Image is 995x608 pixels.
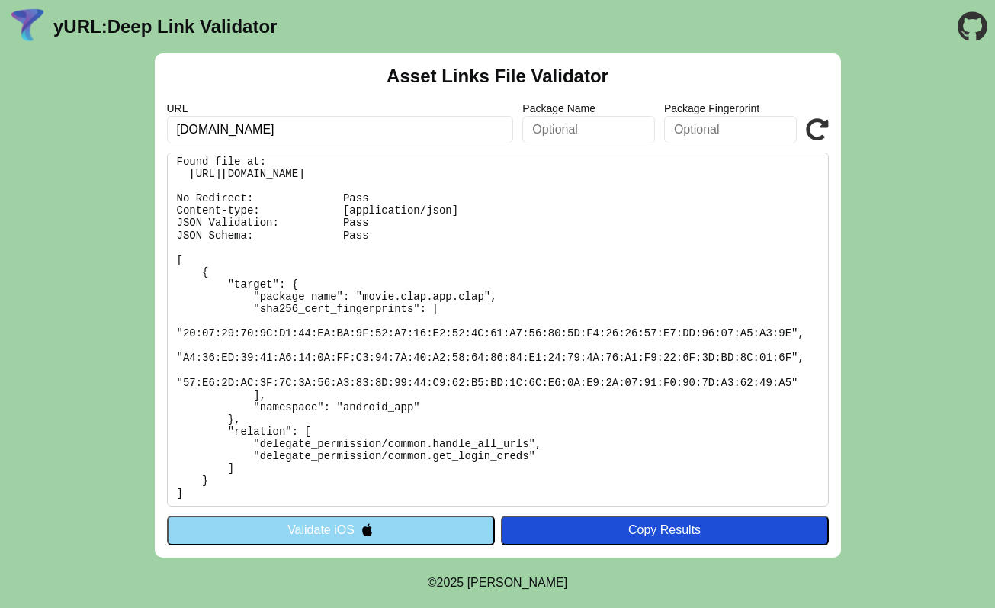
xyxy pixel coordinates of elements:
[509,523,821,537] div: Copy Results
[167,102,514,114] label: URL
[167,516,495,545] button: Validate iOS
[53,16,277,37] a: yURL:Deep Link Validator
[664,116,797,143] input: Optional
[167,116,514,143] input: Required
[361,523,374,536] img: appleIcon.svg
[501,516,829,545] button: Copy Results
[428,558,567,608] footer: ©
[8,7,47,47] img: yURL Logo
[664,102,797,114] label: Package Fingerprint
[437,576,464,589] span: 2025
[387,66,608,87] h2: Asset Links File Validator
[522,102,655,114] label: Package Name
[167,153,829,507] pre: Found file at: [URL][DOMAIN_NAME] No Redirect: Pass Content-type: [application/json] JSON Validat...
[522,116,655,143] input: Optional
[467,576,568,589] a: Michael Ibragimchayev's Personal Site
